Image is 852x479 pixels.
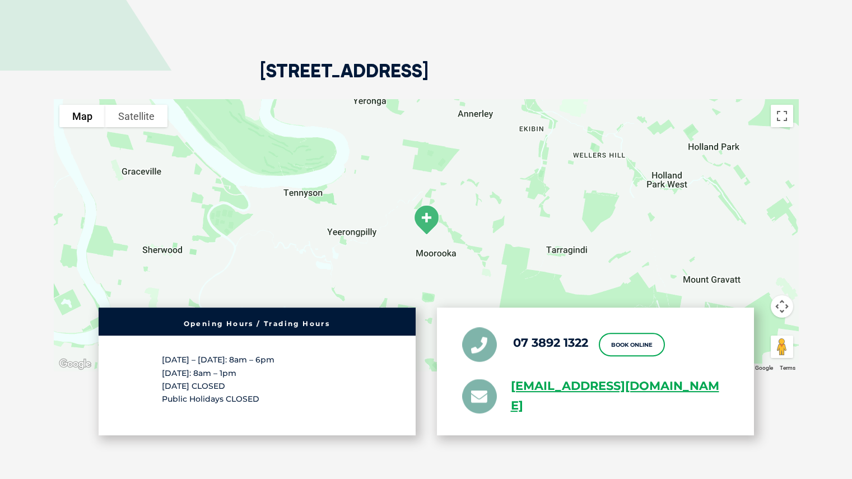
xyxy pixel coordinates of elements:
[599,333,665,357] a: Book Online
[771,295,793,318] button: Map camera controls
[513,336,588,350] a: 07 3892 1322
[260,62,429,99] h2: [STREET_ADDRESS]
[511,377,729,416] a: [EMAIL_ADDRESS][DOMAIN_NAME]
[162,354,352,406] p: [DATE] – [DATE]: 8am – 6pm [DATE]: 8am – 1pm [DATE] CLOSED Public Holidays CLOSED
[105,105,167,127] button: Show satellite imagery
[59,105,105,127] button: Show street map
[771,105,793,127] button: Toggle fullscreen view
[104,321,410,328] h6: Opening Hours / Trading Hours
